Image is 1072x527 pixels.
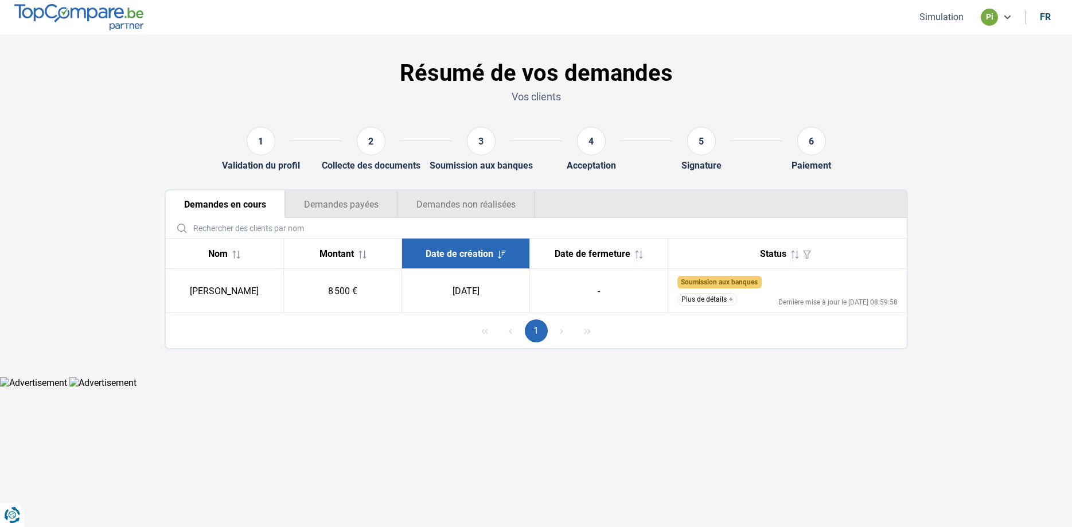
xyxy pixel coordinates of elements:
td: [DATE] [402,269,530,313]
div: fr [1040,11,1051,22]
button: First Page [473,319,496,342]
div: pi [981,9,998,26]
div: 2 [357,127,385,155]
div: Dernière mise à jour le [DATE] 08:59:58 [778,299,898,306]
button: Demandes payées [285,190,397,218]
span: Date de fermeture [555,248,630,259]
td: - [530,269,668,313]
span: Soumission aux banques [681,278,758,286]
input: Rechercher des clients par nom [170,218,902,238]
td: [PERSON_NAME] [166,269,284,313]
div: Validation du profil [222,160,300,171]
div: 5 [687,127,716,155]
span: Date de création [426,248,493,259]
button: Last Page [576,319,599,342]
div: 1 [247,127,275,155]
div: Soumission aux banques [430,160,533,171]
img: Advertisement [69,377,137,388]
button: Previous Page [499,319,522,342]
div: Paiement [792,160,831,171]
p: Vos clients [165,89,908,104]
button: Plus de détails [677,293,737,306]
div: 4 [577,127,606,155]
span: Montant [319,248,354,259]
button: Simulation [916,11,967,23]
span: Status [760,248,786,259]
button: Next Page [550,319,573,342]
td: 8 500 € [284,269,402,313]
div: 6 [797,127,826,155]
div: Signature [681,160,722,171]
button: Demandes en cours [166,190,285,218]
h1: Résumé de vos demandes [165,60,908,87]
div: Acceptation [567,160,616,171]
div: 3 [467,127,496,155]
img: TopCompare.be [14,4,143,30]
div: Collecte des documents [322,160,420,171]
button: Page 1 [525,319,548,342]
span: Nom [208,248,228,259]
button: Demandes non réalisées [397,190,535,218]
